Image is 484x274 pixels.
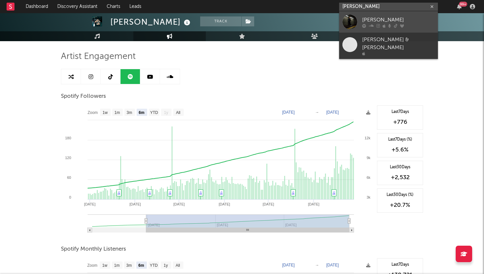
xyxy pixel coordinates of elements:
span: Spotify Followers [61,93,106,100]
div: Last 30 Days (%) [381,192,419,198]
text: Zoom [87,263,97,268]
a: ♫ [169,190,171,194]
div: Last 7 Days [381,109,419,115]
text: [DATE] [282,110,295,115]
div: +5.6 % [381,146,419,154]
div: +776 [381,118,419,126]
div: Last 30 Days [381,164,419,170]
text: 180 [65,136,71,140]
text: 6k [366,176,370,179]
input: Search for artists [339,3,438,11]
text: 60 [67,176,71,179]
a: ♫ [148,190,151,194]
text: 6m [138,263,144,268]
text: YTD [150,263,158,268]
text: Zoom [88,110,98,115]
text: [DATE] [308,202,319,206]
text: [DATE] [129,202,141,206]
div: 99 + [459,2,467,7]
text: 12k [364,136,370,140]
div: Last 7 Days [381,262,419,268]
text: → [315,263,319,267]
a: ♫ [118,190,120,194]
div: [PERSON_NAME] & [PERSON_NAME] [362,36,435,52]
span: Artist Engagement [61,53,136,61]
text: 9k [366,156,370,160]
text: 1m [115,110,120,115]
span: Spotify Monthly Listeners [61,245,126,253]
text: [DATE] [282,263,295,267]
text: 3k [366,195,370,199]
text: [DATE] [84,202,95,206]
text: All [176,110,180,115]
text: → [315,110,319,115]
text: 120 [65,156,71,160]
text: 3m [126,263,132,268]
div: [PERSON_NAME] [110,16,192,27]
text: 6m [139,110,144,115]
a: [PERSON_NAME] & [PERSON_NAME] [339,33,438,59]
text: 3m [127,110,132,115]
button: 99+ [457,4,462,9]
a: ♫ [292,190,294,194]
text: 1m [114,263,120,268]
text: 1y [164,110,168,115]
div: [PERSON_NAME] [362,16,435,24]
text: 1y [164,263,168,268]
a: ♫ [333,190,335,194]
text: [DATE] [173,202,185,206]
text: [DATE] [326,110,339,115]
div: Last 7 Days (%) [381,137,419,143]
text: [DATE] [326,263,339,267]
text: [DATE] [263,202,274,206]
text: 0 [69,195,71,199]
a: ♫ [220,190,223,194]
a: [PERSON_NAME] [339,11,438,33]
div: +2,532 [381,174,419,181]
text: YTD [150,110,158,115]
text: [DATE] [219,202,230,206]
text: 1w [102,263,108,268]
text: All [175,263,180,268]
div: +20.7 % [381,201,419,209]
a: ♫ [199,190,202,194]
button: Track [200,16,241,26]
text: 1w [103,110,108,115]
